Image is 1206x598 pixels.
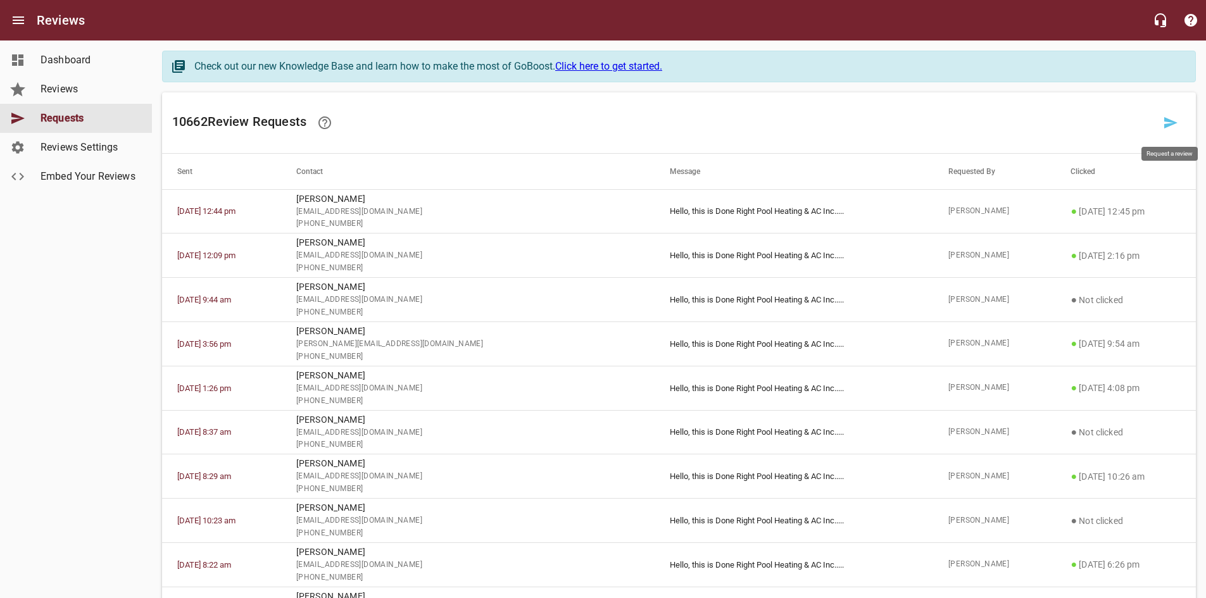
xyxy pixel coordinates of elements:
span: [EMAIL_ADDRESS][DOMAIN_NAME] [296,206,639,218]
p: [PERSON_NAME] [296,369,639,382]
span: [PHONE_NUMBER] [296,306,639,319]
p: [PERSON_NAME] [296,192,639,206]
p: [DATE] 12:45 pm [1071,204,1181,219]
th: Contact [281,154,655,189]
td: Hello, this is Done Right Pool Heating & AC Inc.. ... [655,189,933,234]
span: ● [1071,558,1077,570]
span: [PHONE_NUMBER] [296,571,639,584]
p: Not clicked [1071,513,1181,528]
p: [PERSON_NAME] [296,280,639,294]
span: [PHONE_NUMBER] [296,527,639,540]
p: [PERSON_NAME] [296,236,639,249]
a: [DATE] 9:44 am [177,295,231,304]
p: Not clicked [1071,425,1181,440]
span: Embed Your Reviews [41,169,137,184]
span: [PHONE_NUMBER] [296,439,639,451]
span: Reviews Settings [41,140,137,155]
a: Learn how requesting reviews can improve your online presence [310,108,340,138]
span: ● [1071,294,1077,306]
td: Hello, this is Done Right Pool Heating & AC Inc.. ... [655,278,933,322]
span: [PERSON_NAME] [948,426,1041,439]
div: Check out our new Knowledge Base and learn how to make the most of GoBoost. [194,59,1183,74]
span: [EMAIL_ADDRESS][DOMAIN_NAME] [296,294,639,306]
span: [EMAIL_ADDRESS][DOMAIN_NAME] [296,514,639,527]
a: [DATE] 8:29 am [177,471,231,481]
td: Hello, this is Done Right Pool Heating & AC Inc.. ... [655,234,933,278]
td: Hello, this is Done Right Pool Heating & AC Inc.. ... [655,410,933,454]
p: [PERSON_NAME] [296,545,639,559]
p: Not clicked [1071,292,1181,308]
a: [DATE] 10:23 am [177,516,236,525]
span: [PHONE_NUMBER] [296,351,639,363]
span: Reviews [41,82,137,97]
button: Support Portal [1176,5,1206,35]
span: ● [1071,249,1077,261]
p: [PERSON_NAME] [296,501,639,514]
span: [PERSON_NAME] [948,558,1041,571]
p: [DATE] 6:26 pm [1071,557,1181,572]
td: Hello, this is Done Right Pool Heating & AC Inc.. ... [655,321,933,366]
p: [PERSON_NAME] [296,413,639,427]
span: [PERSON_NAME] [948,205,1041,218]
span: [EMAIL_ADDRESS][DOMAIN_NAME] [296,559,639,571]
button: Open drawer [3,5,34,35]
p: [DATE] 4:08 pm [1071,380,1181,396]
th: Sent [162,154,281,189]
span: [EMAIL_ADDRESS][DOMAIN_NAME] [296,470,639,483]
td: Hello, this is Done Right Pool Heating & AC Inc.. ... [655,499,933,543]
span: ● [1071,470,1077,482]
span: [PERSON_NAME] [948,382,1041,394]
p: [DATE] 9:54 am [1071,336,1181,351]
th: Requested By [933,154,1056,189]
p: [DATE] 2:16 pm [1071,248,1181,263]
th: Clicked [1055,154,1196,189]
p: [PERSON_NAME] [296,325,639,338]
span: ● [1071,382,1077,394]
span: [PHONE_NUMBER] [296,395,639,408]
span: ● [1071,337,1077,349]
span: [PERSON_NAME] [948,249,1041,262]
span: [PHONE_NUMBER] [296,483,639,495]
span: [EMAIL_ADDRESS][DOMAIN_NAME] [296,249,639,262]
p: [PERSON_NAME] [296,457,639,470]
a: [DATE] 12:44 pm [177,206,236,216]
span: ● [1071,205,1077,217]
span: [PERSON_NAME] [948,470,1041,483]
h6: 10662 Review Request s [172,108,1155,138]
a: [DATE] 8:22 am [177,560,231,570]
td: Hello, this is Done Right Pool Heating & AC Inc.. ... [655,454,933,499]
span: [EMAIL_ADDRESS][DOMAIN_NAME] [296,382,639,395]
span: [EMAIL_ADDRESS][DOMAIN_NAME] [296,427,639,439]
h6: Reviews [37,10,85,30]
p: [DATE] 10:26 am [1071,469,1181,484]
a: [DATE] 1:26 pm [177,383,231,393]
td: Hello, this is Done Right Pool Heating & AC Inc.. ... [655,543,933,587]
span: Requests [41,111,137,126]
span: ● [1071,426,1077,438]
span: [PERSON_NAME][EMAIL_ADDRESS][DOMAIN_NAME] [296,338,639,351]
span: ● [1071,514,1077,526]
a: Click here to get started. [555,60,662,72]
span: Dashboard [41,53,137,68]
a: [DATE] 3:56 pm [177,339,231,349]
span: [PERSON_NAME] [948,514,1041,527]
th: Message [655,154,933,189]
td: Hello, this is Done Right Pool Heating & AC Inc.. ... [655,366,933,410]
span: [PHONE_NUMBER] [296,262,639,275]
span: [PERSON_NAME] [948,337,1041,350]
a: [DATE] 12:09 pm [177,251,236,260]
a: [DATE] 8:37 am [177,427,231,437]
span: [PHONE_NUMBER] [296,218,639,230]
button: Live Chat [1145,5,1176,35]
span: [PERSON_NAME] [948,294,1041,306]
